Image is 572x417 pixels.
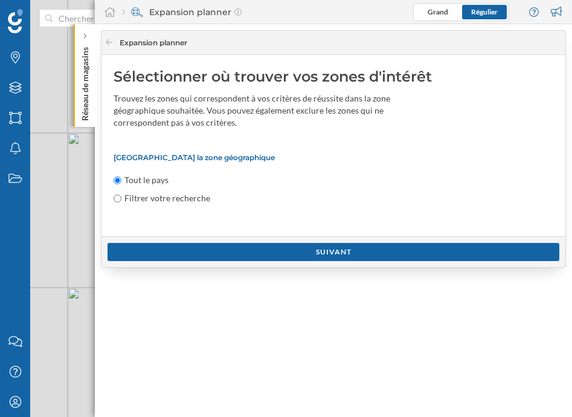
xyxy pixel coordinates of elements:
[124,174,169,186] label: Tout le pays
[24,8,83,19] span: Assistance
[114,153,553,162] p: [GEOGRAPHIC_DATA] la zone géographique
[120,37,187,48] span: Expansion planner
[114,67,553,86] div: Sélectionner où trouver vos zones d'intérêt
[131,6,143,18] img: search-areas.svg
[124,192,210,204] label: Filtrer votre recherche
[114,92,428,129] div: Trouvez les zones qui correspondent à vos critères de réussite dans la zone géographique souhaité...
[471,7,498,16] span: Régulier
[428,7,448,16] span: Grand
[122,6,242,18] div: Expansion planner
[79,42,91,121] p: Réseau de magasins
[8,9,23,33] img: Logo Geoblink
